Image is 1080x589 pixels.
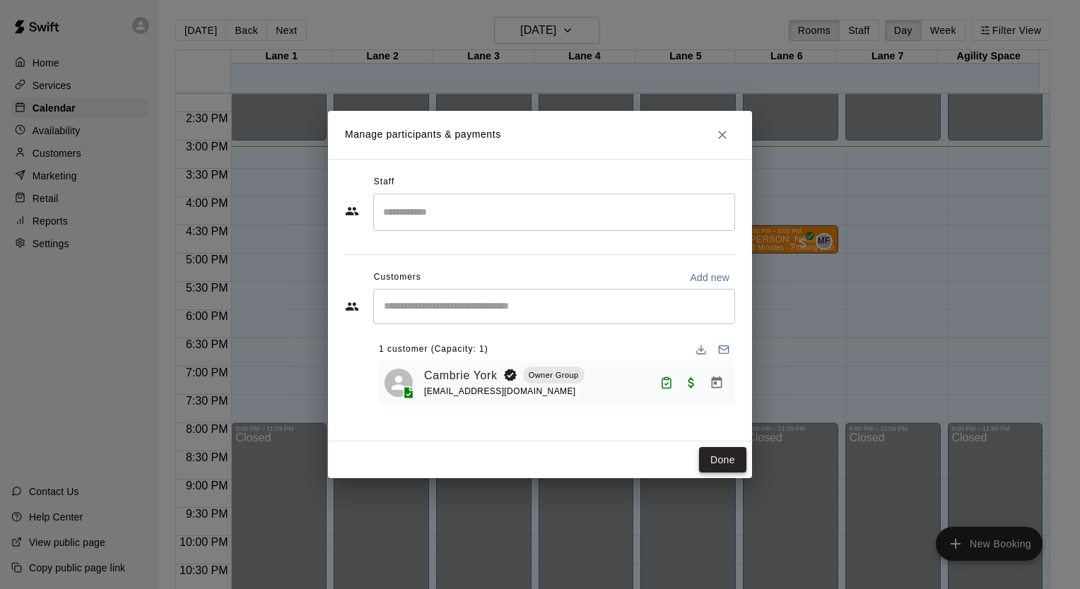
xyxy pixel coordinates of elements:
span: Waived payment [679,376,704,388]
span: [EMAIL_ADDRESS][DOMAIN_NAME] [424,386,576,396]
span: Customers [374,266,421,289]
p: Manage participants & payments [345,127,501,142]
svg: Customers [345,299,359,314]
button: Download list [690,338,712,361]
button: Email participants [712,338,735,361]
span: 1 customer (Capacity: 1) [379,338,488,361]
svg: Staff [345,204,359,218]
div: Start typing to search customers... [373,289,735,324]
button: Manage bookings & payment [704,370,729,395]
span: Staff [374,171,394,194]
button: Add new [684,266,735,289]
button: Close [710,122,735,148]
div: Cambrie York [385,369,413,397]
button: Done [699,447,746,473]
svg: Booking Owner [503,368,517,382]
a: Cambrie York [424,367,498,385]
p: Owner Group [529,369,579,381]
div: Search staff [373,194,735,231]
p: Add new [690,270,729,285]
button: Attended [655,371,679,395]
